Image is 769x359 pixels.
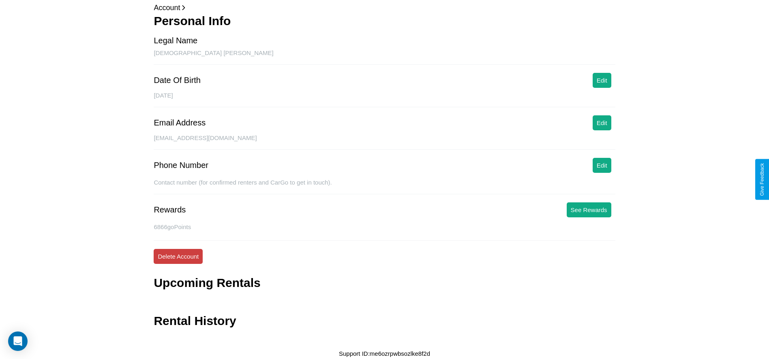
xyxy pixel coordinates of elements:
[593,115,611,130] button: Edit
[154,14,615,28] h3: Personal Info
[154,161,208,170] div: Phone Number
[154,276,260,290] h3: Upcoming Rentals
[154,92,615,107] div: [DATE]
[593,158,611,173] button: Edit
[339,348,430,359] p: Support ID: me6ozrpwbsozlke8f2d
[154,76,201,85] div: Date Of Birth
[154,36,197,45] div: Legal Name
[593,73,611,88] button: Edit
[567,202,611,217] button: See Rewards
[154,134,615,150] div: [EMAIL_ADDRESS][DOMAIN_NAME]
[154,1,615,14] p: Account
[154,221,615,232] p: 6866 goPoints
[154,249,203,264] button: Delete Account
[154,179,615,194] div: Contact number (for confirmed renters and CarGo to get in touch).
[154,49,615,65] div: [DEMOGRAPHIC_DATA] [PERSON_NAME]
[8,331,28,351] div: Open Intercom Messenger
[759,163,765,196] div: Give Feedback
[154,205,186,215] div: Rewards
[154,118,206,127] div: Email Address
[154,314,236,328] h3: Rental History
